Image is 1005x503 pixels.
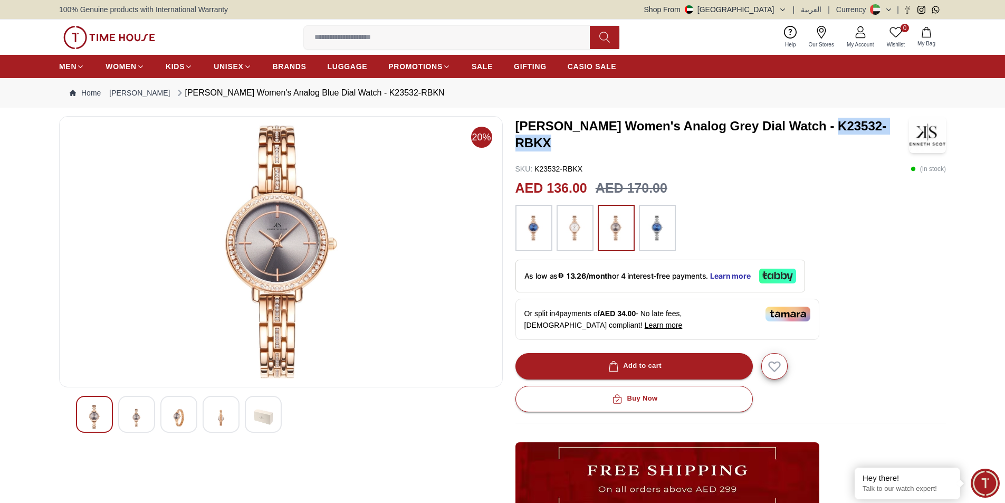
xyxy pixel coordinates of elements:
[273,57,307,76] a: BRANDS
[568,61,617,72] span: CASIO SALE
[515,118,910,151] h3: [PERSON_NAME] Women's Analog Grey Dial Watch - K23532-RBKX
[515,299,819,340] div: Or split in 4 payments of - No late fees, [DEMOGRAPHIC_DATA] compliant!
[214,61,243,72] span: UNISEX
[911,25,942,50] button: My Bag
[515,178,587,198] h2: AED 136.00
[883,41,909,49] span: Wishlist
[932,6,940,14] a: Whatsapp
[897,4,899,15] span: |
[106,57,145,76] a: WOMEN
[472,61,493,72] span: SALE
[63,26,155,49] img: ...
[828,4,830,15] span: |
[59,61,76,72] span: MEN
[515,386,753,412] button: Buy Now
[971,469,1000,498] div: Chat Widget
[610,393,657,405] div: Buy Now
[644,210,671,246] img: ...
[515,164,583,174] p: K23532-RBKX
[901,24,909,32] span: 0
[863,485,952,493] p: Talk to our watch expert!
[779,24,802,51] a: Help
[645,321,683,329] span: Learn more
[521,210,547,246] img: ...
[70,88,101,98] a: Home
[254,405,273,429] img: Kenneth Scott Women's Analog Blue Dial Watch - K23532-RBKN
[600,309,636,318] span: AED 34.00
[836,4,870,15] div: Currency
[388,61,443,72] span: PROMOTIONS
[805,41,838,49] span: Our Stores
[843,41,878,49] span: My Account
[59,57,84,76] a: MEN
[568,57,617,76] a: CASIO SALE
[562,210,588,246] img: ...
[880,24,911,51] a: 0Wishlist
[801,4,821,15] button: العربية
[917,6,925,14] a: Instagram
[596,178,667,198] h3: AED 170.00
[793,4,795,15] span: |
[911,164,946,174] p: ( In stock )
[212,405,231,431] img: Kenneth Scott Women's Analog Blue Dial Watch - K23532-RBKN
[644,4,787,15] button: Shop From[GEOGRAPHIC_DATA]
[781,41,800,49] span: Help
[106,61,137,72] span: WOMEN
[166,57,193,76] a: KIDS
[802,24,840,51] a: Our Stores
[273,61,307,72] span: BRANDS
[127,405,146,431] img: Kenneth Scott Women's Analog Blue Dial Watch - K23532-RBKN
[68,125,494,378] img: Kenneth Scott Women's Analog Blue Dial Watch - K23532-RBKN
[328,61,368,72] span: LUGGAGE
[59,78,946,108] nav: Breadcrumb
[514,61,547,72] span: GIFTING
[328,57,368,76] a: LUGGAGE
[909,116,946,153] img: Kenneth Scott Women's Analog Grey Dial Watch - K23532-RBKX
[913,40,940,48] span: My Bag
[59,4,228,15] span: 100% Genuine products with International Warranty
[85,405,104,429] img: Kenneth Scott Women's Analog Blue Dial Watch - K23532-RBKN
[515,165,533,173] span: SKU :
[515,353,753,379] button: Add to cart
[765,307,810,321] img: Tamara
[388,57,451,76] a: PROMOTIONS
[603,210,629,246] img: ...
[472,57,493,76] a: SALE
[514,57,547,76] a: GIFTING
[685,5,693,14] img: United Arab Emirates
[169,405,188,431] img: Kenneth Scott Women's Analog Blue Dial Watch - K23532-RBKN
[471,127,492,148] span: 20%
[109,88,170,98] a: [PERSON_NAME]
[863,473,952,483] div: Hey there!
[606,360,662,372] div: Add to cart
[903,6,911,14] a: Facebook
[166,61,185,72] span: KIDS
[175,87,445,99] div: [PERSON_NAME] Women's Analog Blue Dial Watch - K23532-RBKN
[214,57,251,76] a: UNISEX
